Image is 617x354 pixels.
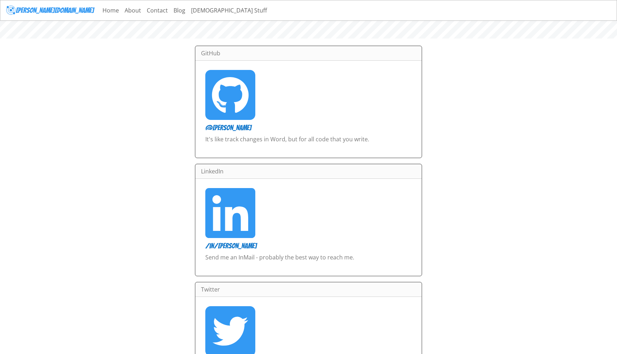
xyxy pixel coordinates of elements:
[188,3,270,17] a: [DEMOGRAPHIC_DATA] Stuff
[100,3,122,17] a: Home
[171,3,188,17] a: Blog
[205,242,412,250] h5: /in/[PERSON_NAME]
[195,164,422,179] div: LinkedIn
[144,3,171,17] a: Contact
[6,3,94,17] a: [PERSON_NAME][DOMAIN_NAME]
[205,123,412,132] h5: @[PERSON_NAME]
[122,3,144,17] a: About
[195,46,422,61] div: GitHub
[205,135,412,152] p: It's like track changes in Word, but for all code that you write.
[205,253,412,270] p: Send me an InMail - probably the best way to reach me.
[195,282,422,297] div: Twitter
